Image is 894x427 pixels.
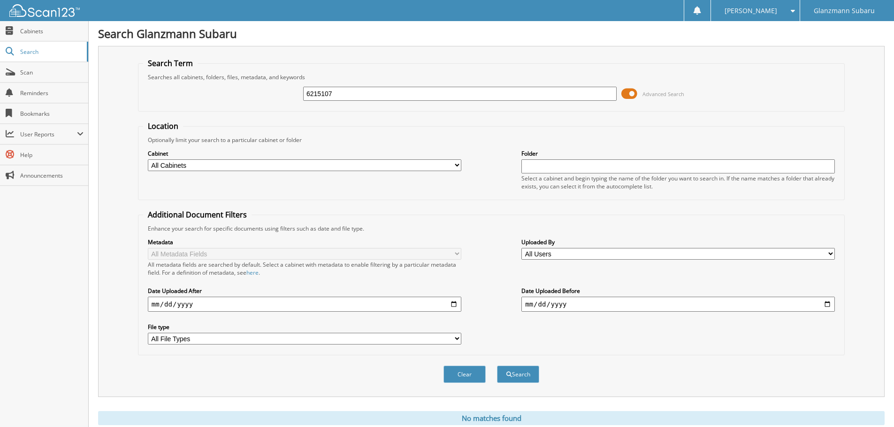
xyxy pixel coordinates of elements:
[148,287,461,295] label: Date Uploaded After
[143,136,840,144] div: Optionally limit your search to a particular cabinet or folder
[642,90,684,97] span: Advanced Search
[20,27,84,35] span: Cabinets
[521,150,835,157] label: Folder
[148,261,461,277] div: All metadata fields are searched by default. Select a cabinet with metadata to enable filtering b...
[814,8,875,14] span: Glanzmann Subaru
[20,110,84,118] span: Bookmarks
[20,48,82,56] span: Search
[20,89,84,97] span: Reminders
[143,225,840,232] div: Enhance your search for specific documents using filters such as date and file type.
[143,121,183,131] legend: Location
[148,150,461,157] label: Cabinet
[443,366,486,383] button: Clear
[98,411,885,425] div: No matches found
[521,297,835,312] input: end
[20,151,84,159] span: Help
[148,238,461,246] label: Metadata
[143,210,252,220] legend: Additional Document Filters
[20,68,84,76] span: Scan
[148,297,461,312] input: start
[246,269,259,277] a: here
[143,73,840,81] div: Searches all cabinets, folders, files, metadata, and keywords
[521,287,835,295] label: Date Uploaded Before
[148,323,461,331] label: File type
[521,174,835,190] div: Select a cabinet and begin typing the name of the folder you want to search in. If the name match...
[20,130,77,138] span: User Reports
[9,4,80,17] img: scan123-logo-white.svg
[497,366,539,383] button: Search
[20,172,84,180] span: Announcements
[725,8,777,14] span: [PERSON_NAME]
[98,26,885,41] h1: Search Glanzmann Subaru
[143,58,198,68] legend: Search Term
[521,238,835,246] label: Uploaded By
